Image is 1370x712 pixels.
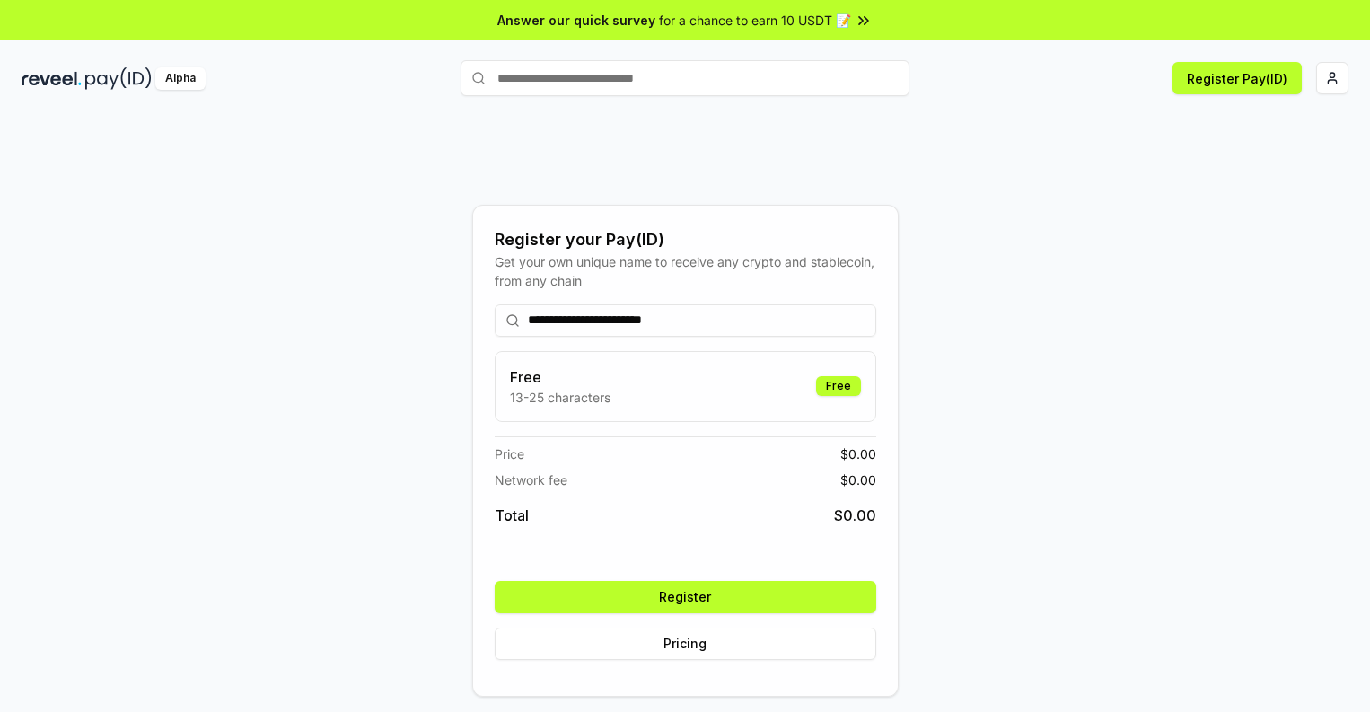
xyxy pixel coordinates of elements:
[659,11,851,30] span: for a chance to earn 10 USDT 📝
[840,444,876,463] span: $ 0.00
[834,505,876,526] span: $ 0.00
[510,388,610,407] p: 13-25 characters
[22,67,82,90] img: reveel_dark
[495,444,524,463] span: Price
[495,581,876,613] button: Register
[816,376,861,396] div: Free
[1172,62,1302,94] button: Register Pay(ID)
[495,628,876,660] button: Pricing
[495,470,567,489] span: Network fee
[85,67,152,90] img: pay_id
[840,470,876,489] span: $ 0.00
[495,227,876,252] div: Register your Pay(ID)
[510,366,610,388] h3: Free
[155,67,206,90] div: Alpha
[495,252,876,290] div: Get your own unique name to receive any crypto and stablecoin, from any chain
[495,505,529,526] span: Total
[497,11,655,30] span: Answer our quick survey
